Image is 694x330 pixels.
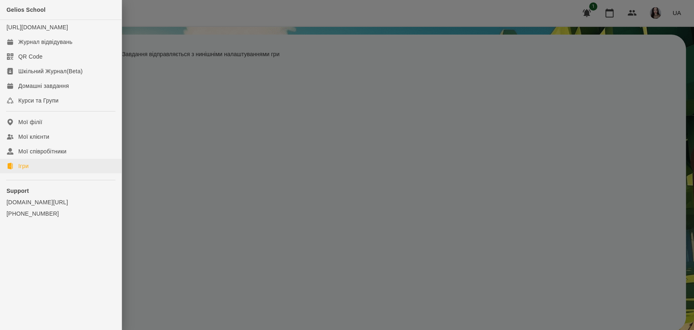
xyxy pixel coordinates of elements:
div: Ігри [18,162,28,170]
a: [URL][DOMAIN_NAME] [7,24,68,31]
div: QR Code [18,52,43,61]
div: Мої співробітники [18,147,67,155]
span: Gelios School [7,7,46,13]
a: [DOMAIN_NAME][URL] [7,198,115,206]
div: Мої філії [18,118,42,126]
div: Домашні завдання [18,82,69,90]
div: Мої клієнти [18,133,49,141]
p: Support [7,187,115,195]
div: Курси та Групи [18,96,59,105]
a: [PHONE_NUMBER] [7,210,115,218]
div: Журнал відвідувань [18,38,72,46]
div: Шкільний Журнал(Beta) [18,67,83,75]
